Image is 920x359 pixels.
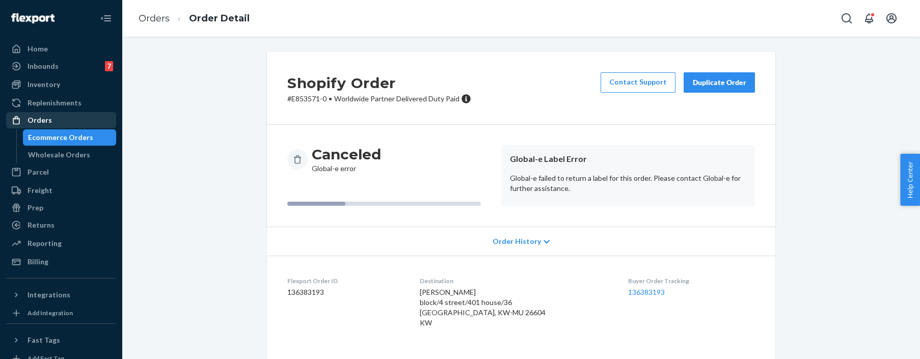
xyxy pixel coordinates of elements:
a: Home [6,41,116,57]
button: Duplicate Order [684,72,755,93]
ol: breadcrumbs [130,4,258,34]
button: Fast Tags [6,332,116,348]
a: Orders [6,112,116,128]
div: Home [28,44,48,54]
div: Prep [28,203,43,213]
div: Replenishments [28,98,82,108]
a: Add Integration [6,307,116,319]
div: Fast Tags [28,335,60,345]
a: Order Detail [189,13,250,24]
h3: Canceled [312,145,381,163]
button: Integrations [6,287,116,303]
div: Freight [28,185,52,196]
button: Close Navigation [96,8,116,29]
dd: 136383193 [287,287,403,297]
a: Ecommerce Orders [23,129,117,146]
button: Open Search Box [836,8,857,29]
button: Open account menu [881,8,902,29]
header: Global-e Label Error [510,153,747,165]
a: Replenishments [6,95,116,111]
a: 136383193 [628,288,665,296]
a: Reporting [6,235,116,252]
a: Contact Support [601,72,675,93]
div: Inbounds [28,61,59,71]
div: 7 [105,61,113,71]
div: Reporting [28,238,62,248]
button: Help Center [900,154,920,206]
span: Worldwide Partner Delivered Duty Paid [334,94,459,103]
a: Billing [6,254,116,270]
div: Ecommerce Orders [28,132,93,143]
a: Prep [6,200,116,216]
h2: Shopify Order [287,72,471,94]
a: Parcel [6,164,116,180]
span: Order History [493,236,541,246]
a: Wholesale Orders [23,147,117,163]
div: Orders [28,115,52,125]
a: Orders [139,13,170,24]
img: Flexport logo [11,13,55,23]
div: Inventory [28,79,60,90]
a: Inventory [6,76,116,93]
span: [PERSON_NAME] block/4 street/401 house/36 [GEOGRAPHIC_DATA], KW-MU 26604 KW [420,288,546,327]
p: Global-e failed to return a label for this order. Please contact Global-e for further assistance. [510,173,747,194]
dt: Buyer Order Tracking [628,277,755,285]
span: • [329,94,332,103]
dt: Flexport Order ID [287,277,403,285]
p: # E853571-0 [287,94,471,104]
div: Global-e error [312,145,381,174]
div: Duplicate Order [692,77,746,88]
div: Billing [28,257,48,267]
div: Returns [28,220,55,230]
div: Parcel [28,167,49,177]
a: Returns [6,217,116,233]
a: Inbounds7 [6,58,116,74]
div: Integrations [28,290,70,300]
div: Add Integration [28,309,73,317]
button: Open notifications [859,8,879,29]
div: Wholesale Orders [28,150,90,160]
dt: Destination [420,277,611,285]
a: Freight [6,182,116,199]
